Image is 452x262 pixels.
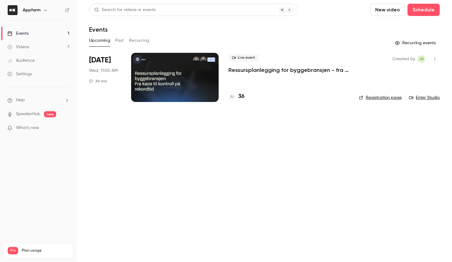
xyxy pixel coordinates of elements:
[89,68,118,74] span: Wed, 11:00 AM
[8,247,18,254] span: Pro
[62,125,69,131] iframe: Noticeable Trigger
[16,125,39,131] span: What's new
[409,95,440,101] a: Enter Studio
[228,54,259,61] span: Live event
[7,44,29,50] div: Videos
[407,4,440,16] button: Schedule
[392,55,415,63] span: Created by
[7,57,35,64] div: Audience
[7,97,69,104] li: help-dropdown-opener
[22,248,69,253] span: Plan usage
[370,4,405,16] button: New video
[23,7,41,13] h6: Appfarm
[89,55,111,65] span: [DATE]
[89,26,108,33] h1: Events
[16,111,40,117] a: SpeakerHub
[228,92,244,101] a: 36
[7,71,32,77] div: Settings
[8,5,18,15] img: Appfarm
[419,55,424,63] span: JR
[89,79,107,84] div: 30 min
[359,95,402,101] a: Registration page
[16,97,25,104] span: Help
[228,66,349,74] a: Ressursplanlegging for byggebransjen - fra kaos til kontroll på rekordtid
[238,92,244,101] h4: 36
[418,55,425,63] span: Julie Remen
[392,38,440,48] button: Recurring events
[115,36,124,45] button: Past
[89,53,121,102] div: Aug 20 Wed, 11:00 AM (Europe/Oslo)
[94,7,156,13] div: Search for videos or events
[44,111,56,117] span: new
[7,30,29,37] div: Events
[129,36,150,45] button: Recurring
[89,36,110,45] button: Upcoming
